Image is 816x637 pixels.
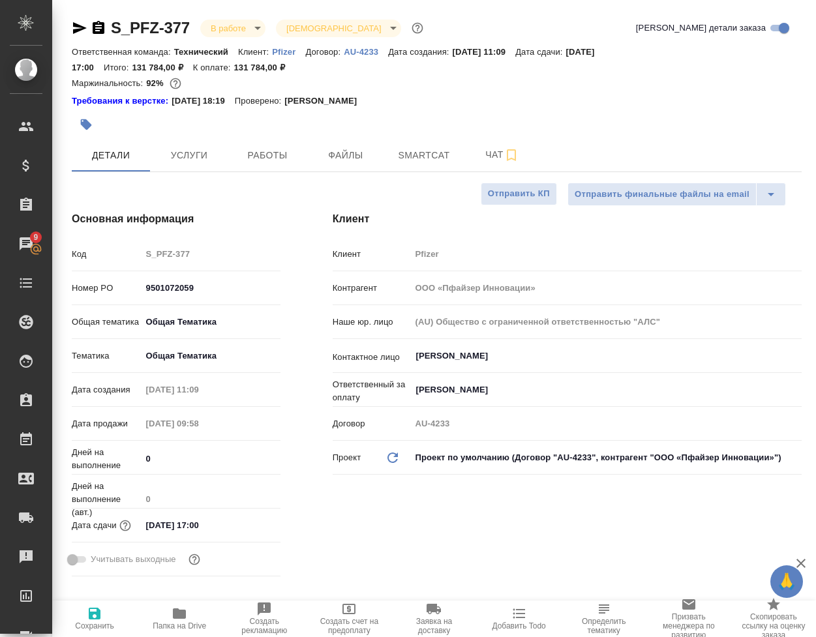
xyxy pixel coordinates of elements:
[167,75,184,92] button: 8419.20 RUB;
[72,95,172,108] a: Требования к верстке:
[314,147,377,164] span: Файлы
[488,186,550,201] span: Отправить КП
[333,282,411,295] p: Контрагент
[238,47,272,57] p: Клиент:
[72,349,142,363] p: Тематика
[72,417,142,430] p: Дата продажи
[575,187,749,202] span: Отправить финальные файлы на email
[409,20,426,37] button: Доп статусы указывают на важность/срочность заказа
[333,417,411,430] p: Договор
[172,95,235,108] p: [DATE] 18:19
[200,20,265,37] div: В работе
[72,248,142,261] p: Код
[104,63,132,72] p: Итого:
[282,23,385,34] button: [DEMOGRAPHIC_DATA]
[411,312,802,331] input: Пустое поле
[91,553,176,566] span: Учитывать выходные
[236,147,299,164] span: Работы
[776,568,798,595] span: 🙏
[344,47,388,57] p: AU-4233
[72,519,117,532] p: Дата сдачи
[333,316,411,329] p: Наше юр. лицо
[344,46,388,57] a: AU-4233
[492,621,545,630] span: Добавить Todo
[142,311,280,333] div: Общая Тематика
[411,447,802,469] div: Проект по умолчанию (Договор "AU-4233", контрагент "ООО «Пфайзер Инновации»")
[72,282,142,295] p: Номер PO
[132,63,192,72] p: 131 784,00 ₽
[388,47,452,57] p: Дата создания:
[393,147,455,164] span: Smartcat
[72,383,142,396] p: Дата создания
[307,600,391,637] button: Создать счет на предоплату
[72,47,174,57] p: Ответственная команда:
[477,600,562,637] button: Добавить Todo
[234,63,294,72] p: 131 784,00 ₽
[117,517,134,534] button: Если добавить услуги и заполнить их объемом, то дата рассчитается автоматически
[25,231,46,244] span: 9
[207,23,250,34] button: В работе
[636,22,766,35] span: [PERSON_NAME] детали заказа
[411,278,802,297] input: Пустое поле
[193,63,234,72] p: К оплате:
[794,355,797,357] button: Open
[504,147,519,163] svg: Подписаться
[562,600,646,637] button: Определить тематику
[3,228,49,260] a: 9
[91,20,106,36] button: Скопировать ссылку
[471,147,534,163] span: Чат
[272,47,305,57] p: Pfizer
[142,449,280,468] input: ✎ Введи что-нибудь
[72,446,142,472] p: Дней на выполнение
[333,248,411,261] p: Клиент
[111,19,190,37] a: S_PFZ-377
[481,183,557,205] button: Отправить КП
[142,345,280,367] div: Общая Тематика
[72,95,172,108] div: Нажми, чтобы открыть папку с инструкцией
[142,414,256,433] input: Пустое поле
[75,621,114,630] span: Сохранить
[333,378,411,404] p: Ответственный за оплату
[137,600,222,637] button: Папка на Drive
[72,480,142,519] p: Дней на выполнение (авт.)
[770,565,803,598] button: 🙏
[305,47,344,57] p: Договор:
[142,244,280,263] input: Пустое поле
[230,617,299,635] span: Создать рекламацию
[276,20,400,37] div: В работе
[272,46,305,57] a: Pfizer
[222,600,307,637] button: Создать рекламацию
[515,47,566,57] p: Дата сдачи:
[72,110,100,139] button: Добавить тэг
[411,244,802,263] input: Пустое поле
[158,147,220,164] span: Услуги
[333,351,411,364] p: Контактное лицо
[731,600,816,637] button: Скопировать ссылку на оценку заказа
[453,47,516,57] p: [DATE] 11:09
[146,78,166,88] p: 92%
[567,183,757,206] button: Отправить финальные файлы на email
[333,211,802,227] h4: Клиент
[284,95,367,108] p: [PERSON_NAME]
[142,380,256,399] input: Пустое поле
[72,316,142,329] p: Общая тематика
[235,95,285,108] p: Проверено:
[399,617,468,635] span: Заявка на доставку
[314,617,384,635] span: Создать счет на предоплату
[186,551,203,568] button: Выбери, если сб и вс нужно считать рабочими днями для выполнения заказа.
[72,20,87,36] button: Скопировать ссылку для ЯМессенджера
[142,490,280,509] input: Пустое поле
[52,600,137,637] button: Сохранить
[391,600,476,637] button: Заявка на доставку
[72,211,280,227] h4: Основная информация
[80,147,142,164] span: Детали
[646,600,731,637] button: Призвать менеджера по развитию
[569,617,639,635] span: Определить тематику
[153,621,206,630] span: Папка на Drive
[72,78,146,88] p: Маржинальность:
[174,47,238,57] p: Технический
[142,278,280,297] input: ✎ Введи что-нибудь
[794,389,797,391] button: Open
[142,516,256,535] input: ✎ Введи что-нибудь
[333,451,361,464] p: Проект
